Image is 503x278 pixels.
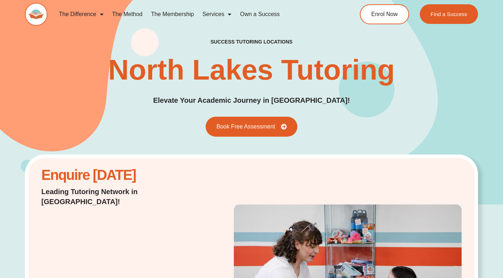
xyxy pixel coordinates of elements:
span: Book Free Assessment [216,124,275,130]
a: The Method [108,6,147,22]
a: Services [198,6,236,22]
a: The Difference [55,6,108,22]
a: Book Free Assessment [206,117,297,137]
a: The Membership [147,6,198,22]
span: Find a Success [431,11,467,17]
nav: Menu [55,6,334,22]
a: Enrol Now [360,4,409,24]
span: Enrol Now [371,11,398,17]
h2: Enquire [DATE] [41,171,191,180]
p: Leading Tutoring Network in [GEOGRAPHIC_DATA]! [41,187,191,207]
h1: North Lakes Tutoring [108,56,395,84]
iframe: Chat Widget [467,244,503,278]
p: Elevate Your Academic Journey in [GEOGRAPHIC_DATA]! [153,95,350,106]
a: Find a Success [420,4,478,24]
a: Own a Success [236,6,284,22]
h2: success tutoring locations [211,39,293,45]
